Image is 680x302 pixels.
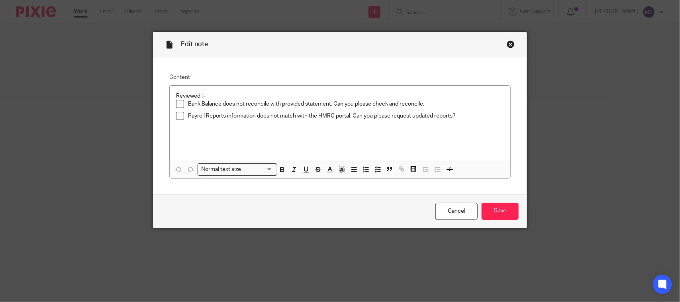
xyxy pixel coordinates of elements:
[244,165,272,174] input: Search for option
[169,73,511,81] label: Content
[188,100,504,108] p: Bank Balance does not reconcile with provided statement. Can you please check and reconcile.
[507,40,515,48] div: Close this dialog window
[200,165,243,174] span: Normal text size
[181,41,208,47] span: Edit note
[188,112,504,120] p: Payroll Reports information does not match with the HMRC portal. Can you please request updated r...
[482,203,519,220] input: Save
[198,163,277,176] div: Search for option
[176,92,504,100] p: Reviewed :-
[435,203,478,220] a: Cancel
